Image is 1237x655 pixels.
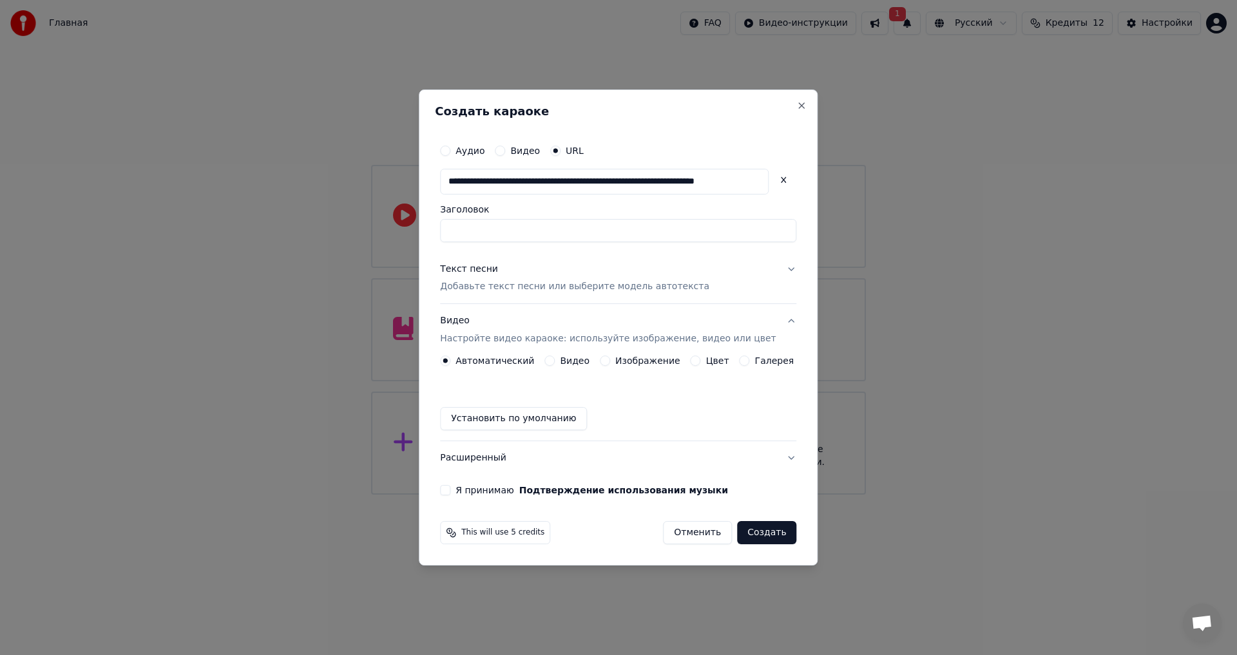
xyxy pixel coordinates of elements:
button: ВидеоНастройте видео караоке: используйте изображение, видео или цвет [440,305,796,356]
label: Цвет [706,356,729,365]
p: Настройте видео караоке: используйте изображение, видео или цвет [440,332,776,345]
label: Заголовок [440,205,796,214]
label: Галерея [755,356,794,365]
label: URL [566,146,584,155]
label: Я принимаю [455,486,728,495]
label: Автоматический [455,356,534,365]
span: This will use 5 credits [461,527,544,538]
button: Расширенный [440,441,796,475]
button: Отменить [663,521,732,544]
div: ВидеоНастройте видео караоке: используйте изображение, видео или цвет [440,356,796,441]
p: Добавьте текст песни или выберите модель автотекста [440,281,709,294]
label: Аудио [455,146,484,155]
label: Видео [560,356,590,365]
button: Текст песниДобавьте текст песни или выберите модель автотекста [440,252,796,304]
button: Я принимаю [519,486,728,495]
div: Текст песни [440,263,498,276]
label: Изображение [615,356,680,365]
button: Установить по умолчанию [440,407,587,430]
div: Видео [440,315,776,346]
button: Создать [737,521,796,544]
label: Видео [510,146,540,155]
h2: Создать караоке [435,106,801,117]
